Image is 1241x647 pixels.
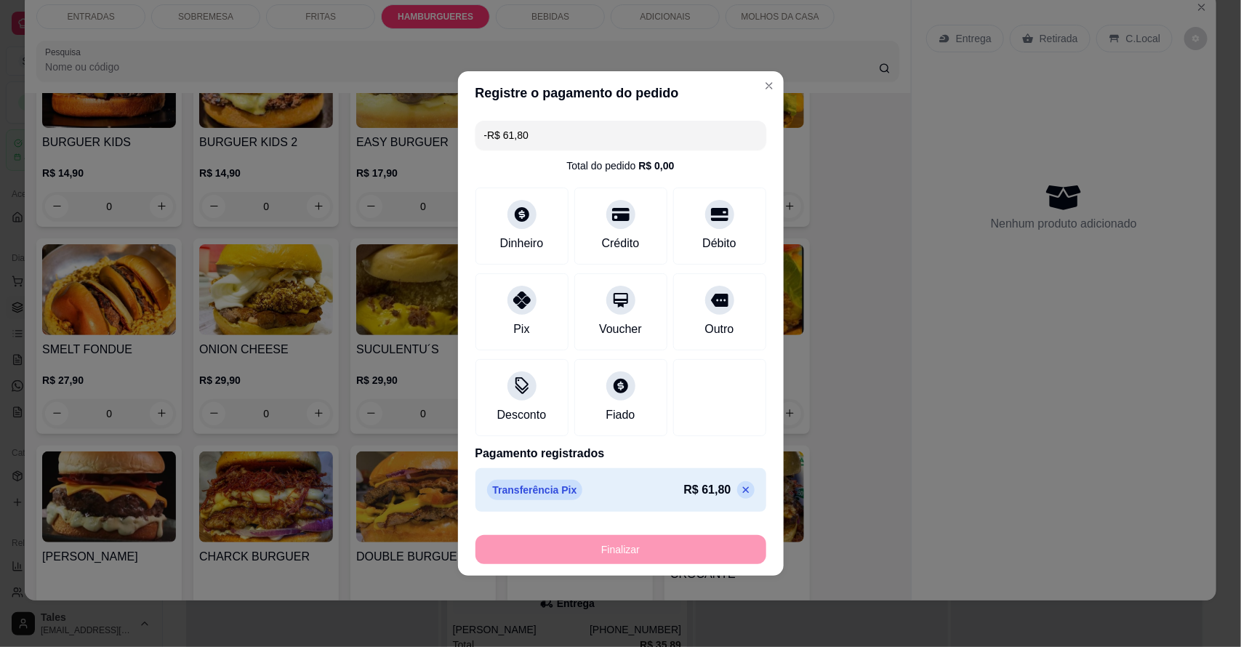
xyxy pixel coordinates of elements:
[487,480,583,500] p: Transferência Pix
[458,71,784,115] header: Registre o pagamento do pedido
[475,445,766,462] p: Pagamento registrados
[606,406,635,424] div: Fiado
[599,321,642,338] div: Voucher
[500,235,544,252] div: Dinheiro
[602,235,640,252] div: Crédito
[497,406,547,424] div: Desconto
[702,235,736,252] div: Débito
[684,481,731,499] p: R$ 61,80
[758,74,781,97] button: Close
[566,158,674,173] div: Total do pedido
[638,158,674,173] div: R$ 0,00
[513,321,529,338] div: Pix
[704,321,734,338] div: Outro
[484,121,758,150] input: Ex.: hambúrguer de cordeiro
